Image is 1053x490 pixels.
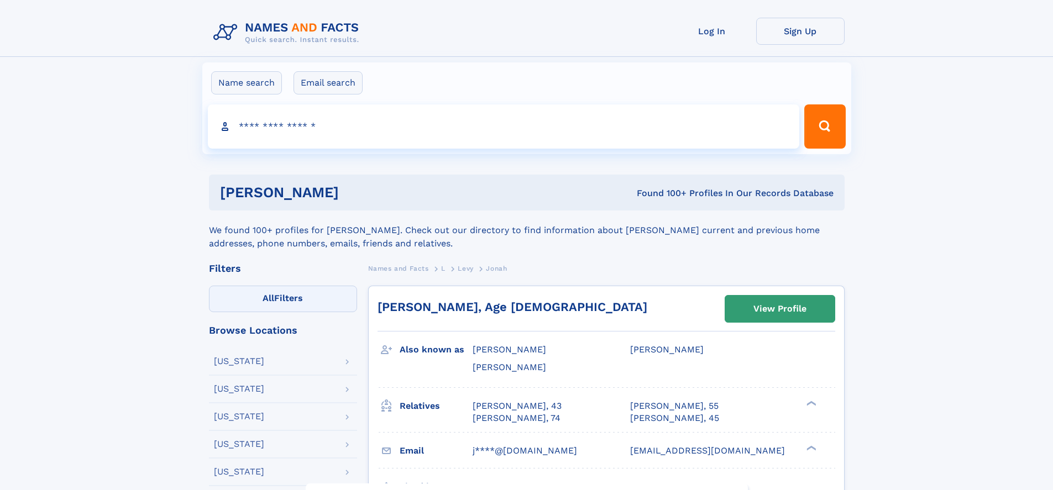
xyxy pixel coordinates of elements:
[473,400,562,412] a: [PERSON_NAME], 43
[400,397,473,415] h3: Relatives
[400,340,473,359] h3: Also known as
[458,261,473,275] a: Levy
[458,265,473,272] span: Levy
[630,445,785,456] span: [EMAIL_ADDRESS][DOMAIN_NAME]
[753,296,806,322] div: View Profile
[473,412,560,424] a: [PERSON_NAME], 74
[378,300,647,314] a: [PERSON_NAME], Age [DEMOGRAPHIC_DATA]
[209,264,357,273] div: Filters
[209,210,845,250] div: We found 100+ profiles for [PERSON_NAME]. Check out our directory to find information about [PERS...
[209,18,368,48] img: Logo Names and Facts
[214,440,264,449] div: [US_STATE]
[441,261,446,275] a: L
[804,444,817,451] div: ❯
[630,400,719,412] a: [PERSON_NAME], 55
[294,71,363,94] label: Email search
[214,412,264,421] div: [US_STATE]
[804,104,845,149] button: Search Button
[630,344,704,355] span: [PERSON_NAME]
[263,293,274,303] span: All
[220,186,488,199] h1: [PERSON_NAME]
[208,104,800,149] input: search input
[214,467,264,476] div: [US_STATE]
[214,357,264,366] div: [US_STATE]
[211,71,282,94] label: Name search
[209,286,357,312] label: Filters
[804,399,817,407] div: ❯
[488,187,834,199] div: Found 100+ Profiles In Our Records Database
[441,265,446,272] span: L
[368,261,429,275] a: Names and Facts
[725,296,835,322] a: View Profile
[756,18,845,45] a: Sign Up
[486,265,507,272] span: Jonah
[473,344,546,355] span: [PERSON_NAME]
[400,441,473,460] h3: Email
[473,362,546,372] span: [PERSON_NAME]
[668,18,756,45] a: Log In
[209,325,357,335] div: Browse Locations
[214,384,264,393] div: [US_STATE]
[630,412,719,424] a: [PERSON_NAME], 45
